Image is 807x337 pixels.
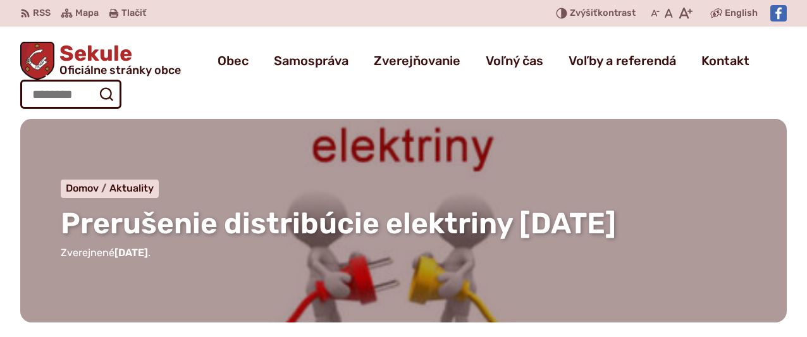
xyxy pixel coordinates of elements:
[121,8,146,19] span: Tlačiť
[218,43,249,78] a: Obec
[75,6,99,21] span: Mapa
[570,8,598,18] span: Zvýšiť
[114,247,148,259] span: [DATE]
[20,42,181,80] a: Logo Sekule, prejsť na domovskú stránku.
[274,43,348,78] a: Samospráva
[54,43,181,76] span: Sekule
[20,42,54,80] img: Prejsť na domovskú stránku
[109,182,154,194] a: Aktuality
[725,6,758,21] span: English
[770,5,787,21] img: Prejsť na Facebook stránku
[61,245,746,261] p: Zverejnené .
[486,43,543,78] a: Voľný čas
[570,8,636,19] span: kontrast
[33,6,51,21] span: RSS
[701,43,749,78] a: Kontakt
[374,43,460,78] a: Zverejňovanie
[66,182,109,194] a: Domov
[722,6,760,21] a: English
[59,64,181,76] span: Oficiálne stránky obce
[569,43,676,78] a: Voľby a referendá
[66,182,99,194] span: Domov
[61,206,616,241] span: Prerušenie distribúcie elektriny [DATE]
